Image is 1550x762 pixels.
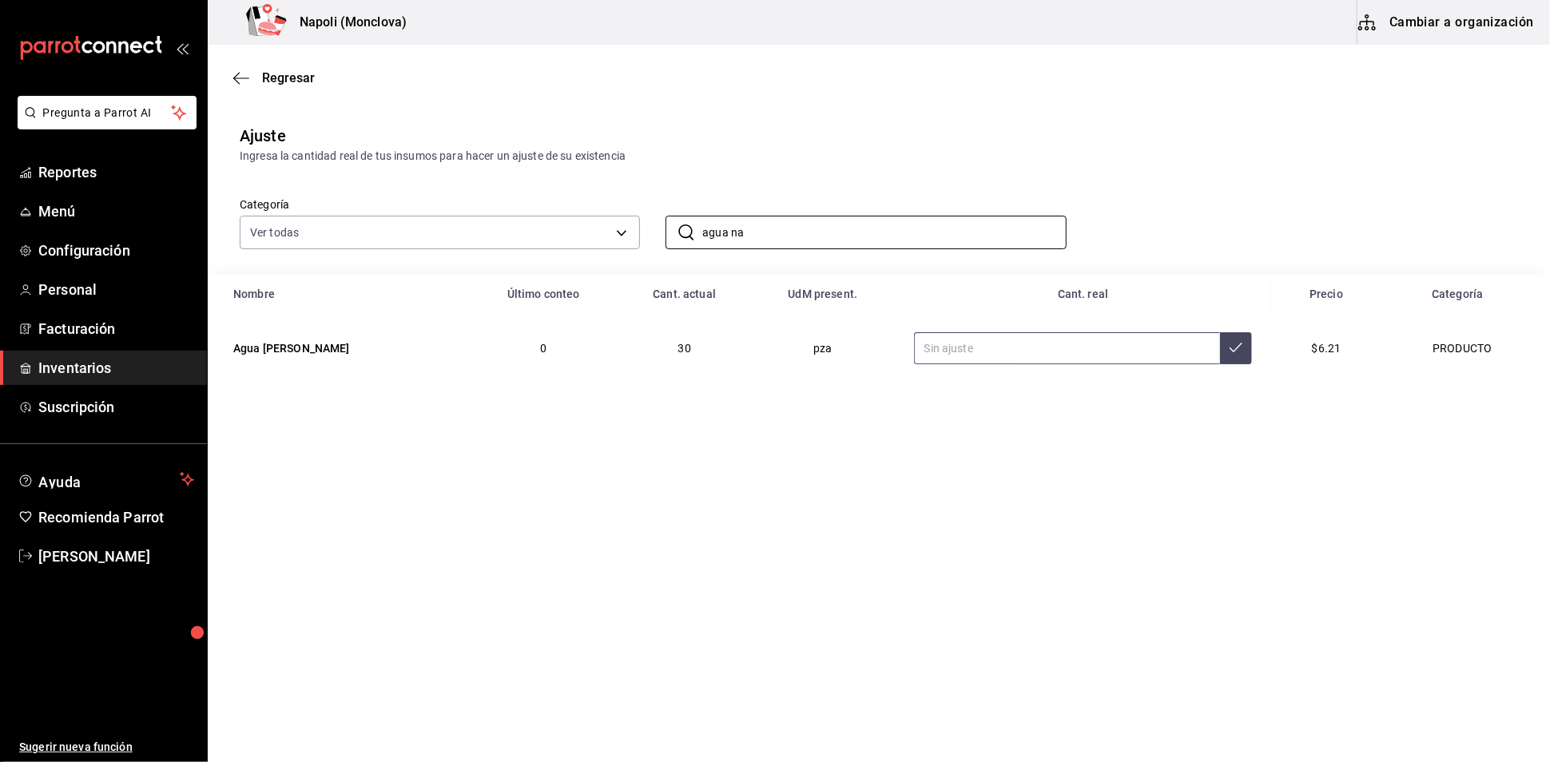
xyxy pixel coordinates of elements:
[1391,288,1524,300] div: Categoría
[38,318,194,339] span: Facturación
[250,224,299,240] span: Ver todas
[38,506,194,528] span: Recomienda Parrot
[678,342,691,355] span: 30
[540,342,546,355] span: 0
[479,288,608,300] div: Último conteo
[287,13,407,32] h3: Napoli (Monclova)
[38,279,194,300] span: Personal
[38,200,194,222] span: Menú
[18,96,197,129] button: Pregunta a Parrot AI
[19,739,194,756] span: Sugerir nueva función
[38,357,194,379] span: Inventarios
[11,116,197,133] a: Pregunta a Parrot AI
[240,200,640,211] label: Categoría
[240,124,286,148] div: Ajuste
[702,216,1066,248] input: Buscar nombre de insumo
[904,288,1262,300] div: Cant. real
[38,396,194,418] span: Suscripción
[38,470,173,489] span: Ayuda
[1381,313,1550,383] td: PRODUCTO
[1281,288,1371,300] div: Precio
[38,161,194,183] span: Reportes
[176,42,189,54] button: open_drawer_menu
[761,288,885,300] div: UdM present.
[751,313,895,383] td: pza
[38,546,194,567] span: [PERSON_NAME]
[914,332,1221,364] input: Sin ajuste
[627,288,741,300] div: Cant. actual
[262,70,315,85] span: Regresar
[1312,342,1341,355] span: $6.21
[208,313,469,383] td: Agua [PERSON_NAME]
[233,288,459,300] div: Nombre
[240,148,1518,165] div: Ingresa la cantidad real de tus insumos para hacer un ajuste de su existencia
[43,105,172,121] span: Pregunta a Parrot AI
[38,240,194,261] span: Configuración
[233,70,315,85] button: Regresar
